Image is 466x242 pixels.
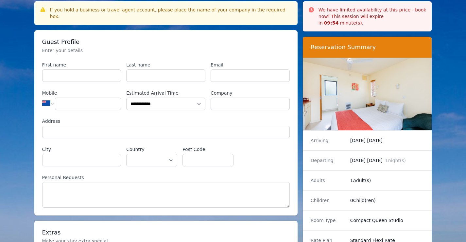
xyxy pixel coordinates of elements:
[42,62,121,68] label: First name
[350,197,424,204] dd: 0 Child(ren)
[42,38,290,46] h3: Guest Profile
[350,157,424,164] dd: [DATE] [DATE]
[50,7,292,20] div: If you hold a business or travel agent account, please place the name of your company in the requ...
[126,62,205,68] label: Last name
[303,58,432,130] img: Compact Queen Studio
[311,197,345,204] dt: Children
[42,90,121,96] label: Mobile
[350,137,424,144] dd: [DATE] [DATE]
[311,217,345,224] dt: Room Type
[211,90,290,96] label: Company
[350,177,424,184] dd: 1 Adult(s)
[311,43,424,51] h3: Reservation Summary
[319,7,427,26] p: We have limited availability at this price - book now! This session will expire in minute(s).
[182,146,233,153] label: Post Code
[42,118,290,124] label: Address
[350,217,424,224] dd: Compact Queen Studio
[126,146,177,153] label: Country
[42,47,290,54] p: Enter your details
[385,158,406,163] span: 1 night(s)
[311,137,345,144] dt: Arriving
[211,62,290,68] label: Email
[324,20,339,26] strong: 09 : 54
[42,174,290,181] label: Personal Requests
[311,177,345,184] dt: Adults
[126,90,205,96] label: Estimated Arrival Time
[42,229,290,236] h3: Extras
[42,146,121,153] label: City
[311,157,345,164] dt: Departing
